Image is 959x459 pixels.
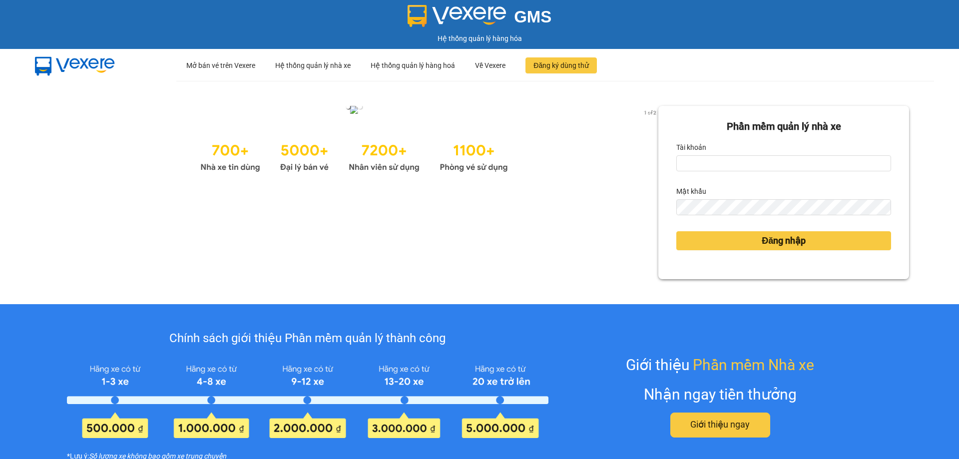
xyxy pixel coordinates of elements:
[67,361,548,438] img: policy-intruduce-detail.png
[475,49,505,81] div: Về Vexere
[50,106,64,117] button: previous slide / item
[408,5,506,27] img: logo 2
[644,383,797,406] div: Nhận ngay tiền thưởng
[67,329,548,348] div: Chính sách giới thiệu Phần mềm quản lý thành công
[644,106,658,117] button: next slide / item
[533,60,589,71] span: Đăng ký dùng thử
[408,15,552,23] a: GMS
[641,106,658,119] p: 1 of 2
[676,119,891,134] div: Phần mềm quản lý nhà xe
[693,353,814,377] span: Phần mềm Nhà xe
[690,418,750,432] span: Giới thiệu ngay
[676,231,891,250] button: Đăng nhập
[2,33,957,44] div: Hệ thống quản lý hàng hóa
[762,234,806,248] span: Đăng nhập
[25,49,125,82] img: mbUUG5Q.png
[676,183,706,199] label: Mật khẩu
[676,155,891,171] input: Tài khoản
[525,57,597,73] button: Đăng ký dùng thử
[676,139,706,155] label: Tài khoản
[371,49,455,81] div: Hệ thống quản lý hàng hoá
[514,7,551,26] span: GMS
[275,49,351,81] div: Hệ thống quản lý nhà xe
[346,105,350,109] li: slide item 1
[626,353,814,377] div: Giới thiệu
[676,199,891,215] input: Mật khẩu
[670,413,770,438] button: Giới thiệu ngay
[200,137,508,175] img: Statistics.png
[358,105,362,109] li: slide item 2
[186,49,255,81] div: Mở bán vé trên Vexere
